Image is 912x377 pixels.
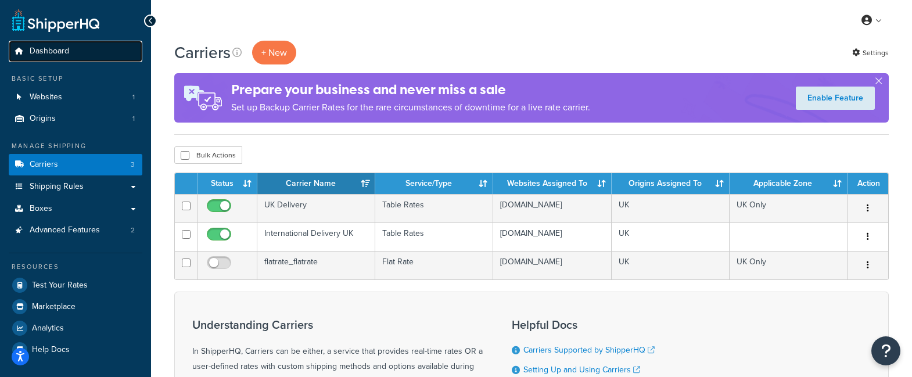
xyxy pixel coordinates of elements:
[9,108,142,130] li: Origins
[32,345,70,355] span: Help Docs
[493,251,611,279] td: [DOMAIN_NAME]
[132,92,135,102] span: 1
[9,198,142,220] a: Boxes
[30,182,84,192] span: Shipping Rules
[257,173,375,194] th: Carrier Name: activate to sort column ascending
[493,194,611,222] td: [DOMAIN_NAME]
[9,108,142,130] a: Origins 1
[257,222,375,251] td: International Delivery UK
[30,92,62,102] span: Websites
[9,275,142,296] a: Test Your Rates
[12,9,99,32] a: ShipperHQ Home
[852,45,889,61] a: Settings
[257,194,375,222] td: UK Delivery
[9,318,142,339] a: Analytics
[523,344,655,356] a: Carriers Supported by ShipperHQ
[493,173,611,194] th: Websites Assigned To: activate to sort column ascending
[30,204,52,214] span: Boxes
[523,364,640,376] a: Setting Up and Using Carriers
[9,220,142,241] li: Advanced Features
[30,160,58,170] span: Carriers
[9,176,142,198] a: Shipping Rules
[174,146,242,164] button: Bulk Actions
[30,225,100,235] span: Advanced Features
[9,296,142,317] a: Marketplace
[132,114,135,124] span: 1
[257,251,375,279] td: flatrate_flatrate
[871,336,900,365] button: Open Resource Center
[612,251,730,279] td: UK
[375,173,493,194] th: Service/Type: activate to sort column ascending
[131,160,135,170] span: 3
[612,194,730,222] td: UK
[612,173,730,194] th: Origins Assigned To: activate to sort column ascending
[32,281,88,290] span: Test Your Rates
[9,141,142,151] div: Manage Shipping
[174,41,231,64] h1: Carriers
[9,41,142,62] a: Dashboard
[9,220,142,241] a: Advanced Features 2
[32,302,76,312] span: Marketplace
[375,251,493,279] td: Flat Rate
[375,194,493,222] td: Table Rates
[174,73,231,123] img: ad-rules-rateshop-fe6ec290ccb7230408bd80ed9643f0289d75e0ffd9eb532fc0e269fcd187b520.png
[730,173,848,194] th: Applicable Zone: activate to sort column ascending
[231,99,590,116] p: Set up Backup Carrier Rates for the rare circumstances of downtime for a live rate carrier.
[131,225,135,235] span: 2
[848,173,888,194] th: Action
[9,154,142,175] a: Carriers 3
[252,41,296,64] button: + New
[375,222,493,251] td: Table Rates
[796,87,875,110] a: Enable Feature
[9,339,142,360] a: Help Docs
[32,324,64,333] span: Analytics
[9,262,142,272] div: Resources
[9,87,142,108] a: Websites 1
[493,222,611,251] td: [DOMAIN_NAME]
[512,318,663,331] h3: Helpful Docs
[730,251,848,279] td: UK Only
[30,46,69,56] span: Dashboard
[9,154,142,175] li: Carriers
[30,114,56,124] span: Origins
[730,194,848,222] td: UK Only
[9,87,142,108] li: Websites
[612,222,730,251] td: UK
[192,318,483,331] h3: Understanding Carriers
[198,173,257,194] th: Status: activate to sort column ascending
[9,74,142,84] div: Basic Setup
[231,80,590,99] h4: Prepare your business and never miss a sale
